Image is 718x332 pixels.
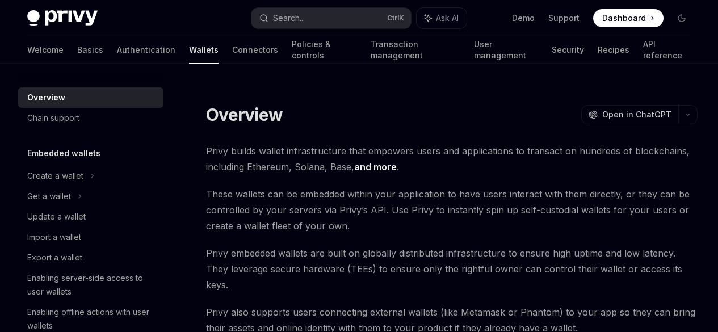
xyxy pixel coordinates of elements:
[206,143,698,175] span: Privy builds wallet infrastructure that empowers users and applications to transact on hundreds o...
[232,36,278,64] a: Connectors
[436,12,459,24] span: Ask AI
[18,227,163,247] a: Import a wallet
[512,12,535,24] a: Demo
[602,12,646,24] span: Dashboard
[27,169,83,183] div: Create a wallet
[593,9,664,27] a: Dashboard
[18,268,163,302] a: Enabling server-side access to user wallets
[27,111,79,125] div: Chain support
[27,190,71,203] div: Get a wallet
[18,207,163,227] a: Update a wallet
[189,36,219,64] a: Wallets
[27,36,64,64] a: Welcome
[371,36,461,64] a: Transaction management
[27,210,86,224] div: Update a wallet
[206,186,698,234] span: These wallets can be embedded within your application to have users interact with them directly, ...
[18,108,163,128] a: Chain support
[548,12,580,24] a: Support
[417,8,467,28] button: Ask AI
[27,10,98,26] img: dark logo
[354,161,397,173] a: and more
[673,9,691,27] button: Toggle dark mode
[27,251,82,264] div: Export a wallet
[602,109,671,120] span: Open in ChatGPT
[273,11,305,25] div: Search...
[292,36,357,64] a: Policies & controls
[206,104,283,125] h1: Overview
[251,8,411,28] button: Search...CtrlK
[27,271,157,299] div: Enabling server-side access to user wallets
[387,14,404,23] span: Ctrl K
[27,91,65,104] div: Overview
[117,36,175,64] a: Authentication
[643,36,691,64] a: API reference
[27,230,81,244] div: Import a wallet
[77,36,103,64] a: Basics
[598,36,629,64] a: Recipes
[552,36,584,64] a: Security
[18,247,163,268] a: Export a wallet
[581,105,678,124] button: Open in ChatGPT
[474,36,538,64] a: User management
[206,245,698,293] span: Privy embedded wallets are built on globally distributed infrastructure to ensure high uptime and...
[27,146,100,160] h5: Embedded wallets
[18,87,163,108] a: Overview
